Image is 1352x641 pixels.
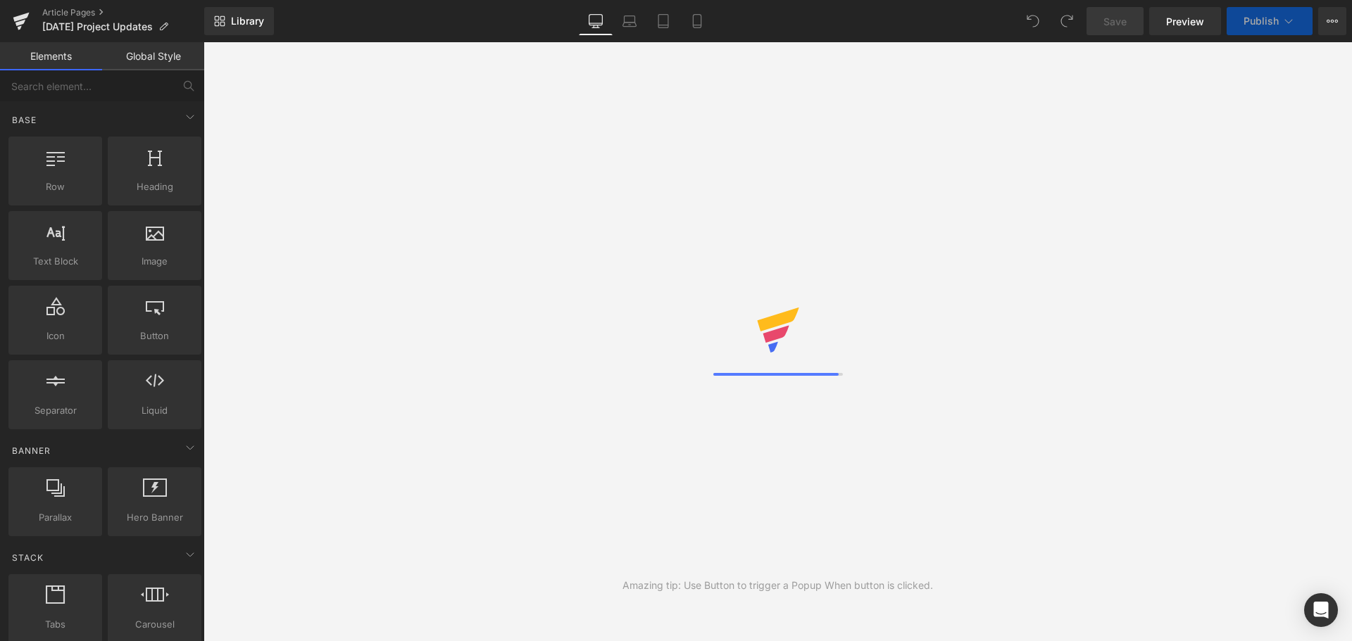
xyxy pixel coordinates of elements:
span: Liquid [112,403,197,418]
a: Article Pages [42,7,204,18]
span: Base [11,113,38,127]
span: Separator [13,403,98,418]
a: Global Style [102,42,204,70]
a: Tablet [646,7,680,35]
span: Icon [13,329,98,343]
a: Mobile [680,7,714,35]
span: Button [112,329,197,343]
span: Stack [11,551,45,564]
button: Undo [1019,7,1047,35]
button: More [1318,7,1346,35]
button: Redo [1053,7,1081,35]
span: Library [231,15,264,27]
a: Preview [1149,7,1221,35]
span: Heading [112,179,197,194]
button: Publish [1227,7,1313,35]
span: Hero Banner [112,510,197,525]
div: Amazing tip: Use Button to trigger a Popup When button is clicked. [622,578,933,593]
a: New Library [204,7,274,35]
span: Publish [1244,15,1279,27]
span: Parallax [13,510,98,525]
a: Desktop [579,7,613,35]
span: Carousel [112,617,197,632]
span: Row [13,179,98,194]
span: Tabs [13,617,98,632]
div: Open Intercom Messenger [1304,593,1338,627]
span: Save [1103,14,1127,29]
span: Preview [1166,14,1204,29]
span: [DATE] Project Updates [42,21,153,32]
span: Banner [11,444,52,457]
span: Text Block [13,254,98,269]
span: Image [112,254,197,269]
a: Laptop [613,7,646,35]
